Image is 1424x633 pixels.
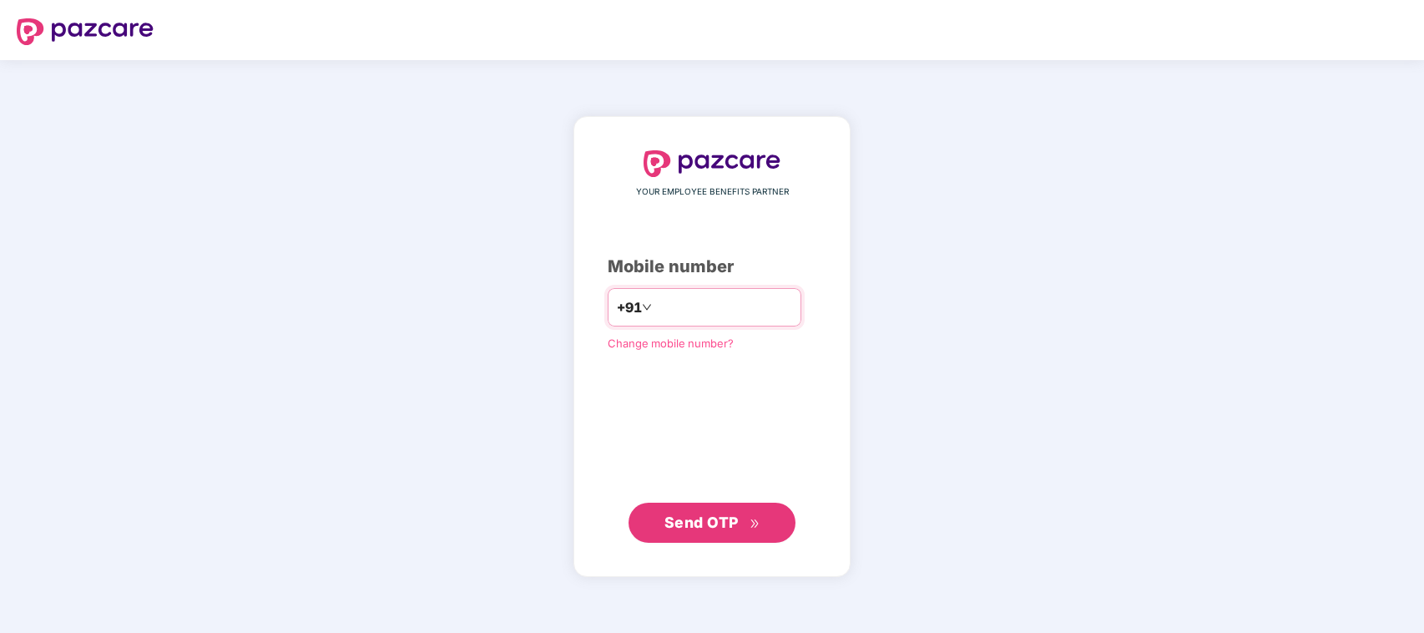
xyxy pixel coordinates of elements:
[608,337,734,350] a: Change mobile number?
[629,503,795,543] button: Send OTPdouble-right
[750,519,760,529] span: double-right
[642,302,652,312] span: down
[617,297,642,318] span: +91
[664,514,739,531] span: Send OTP
[644,150,780,177] img: logo
[608,254,816,280] div: Mobile number
[636,185,789,199] span: YOUR EMPLOYEE BENEFITS PARTNER
[17,18,154,45] img: logo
